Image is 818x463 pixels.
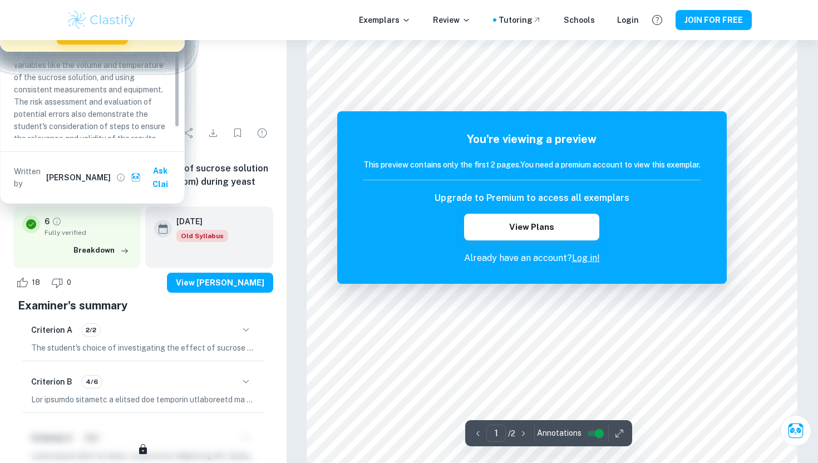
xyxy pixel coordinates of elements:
button: View [PERSON_NAME] [167,273,273,293]
p: Already have an account? [363,252,701,265]
span: 2/2 [82,325,100,335]
span: Old Syllabus [176,230,228,242]
div: Report issue [251,122,273,144]
p: 6 [45,215,50,228]
h6: Criterion A [31,324,72,336]
button: View Plans [464,214,599,240]
p: Exemplars [359,14,411,26]
button: JOIN FOR FREE [676,10,752,30]
h5: Examiner's summary [18,297,269,314]
button: Breakdown [71,242,132,259]
p: Review [433,14,471,26]
h6: Criterion B [31,376,72,388]
p: The methodology includes appropriate steps to assure the relevancy and validity of the obtained r... [14,22,171,145]
button: View full profile [113,170,129,185]
button: Ask Clai [780,415,811,446]
p: The student's choice of investigating the effect of sucrose concentration on carbon dioxide produ... [31,342,255,354]
h6: This preview contains only the first 2 pages. You need a premium account to view this exemplar. [363,159,701,171]
span: Fully verified [45,228,132,238]
div: Starting from the May 2025 session, the Biology IA requirements have changed. It's OK to refer to... [176,230,228,242]
h6: Upgrade to Premium to access all exemplars [435,191,629,205]
span: 0 [61,277,77,288]
div: Like [13,274,46,292]
div: Bookmark [226,122,249,144]
a: Tutoring [499,14,541,26]
a: Login [617,14,639,26]
p: / 2 [508,427,515,440]
span: 18 [26,277,46,288]
img: Clastify logo [66,9,137,31]
h6: [PERSON_NAME] [46,171,111,184]
img: clai.svg [131,173,141,183]
span: 4/6 [82,377,102,387]
a: Grade fully verified [52,216,62,226]
p: Lor ipsumdo sitametc a elitsed doe temporin utlaboreetd ma ali enim admin ve qui nostrudex ul lab... [31,393,255,406]
a: Log in! [572,253,600,263]
a: Schools [564,14,595,26]
div: Download [202,122,224,144]
div: Share [178,122,200,144]
div: Dislike [48,274,77,292]
button: Ask Clai [129,161,180,194]
h5: You're viewing a preview [363,131,701,147]
h6: [DATE] [176,215,219,228]
span: Annotations [537,427,582,439]
button: Help and Feedback [648,11,667,29]
p: Written by [14,165,44,190]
